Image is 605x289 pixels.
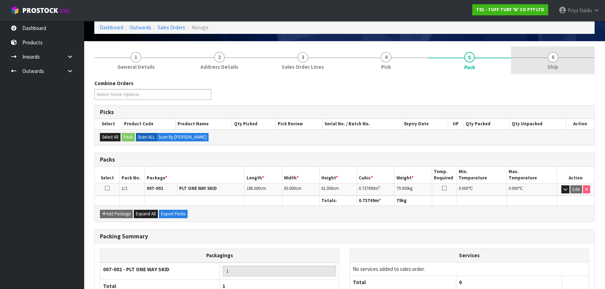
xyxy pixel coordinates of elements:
th: m³ [357,196,394,206]
th: Max. Temperature [507,167,557,183]
button: Expand All [134,210,158,218]
th: Length [245,167,282,183]
th: Product Name [176,119,232,129]
span: 65.000 [284,185,296,191]
span: General Details [117,63,155,71]
span: 0.737490 [359,185,374,191]
h3: Picks [100,109,589,116]
td: m [357,183,394,195]
span: 0.73749 [359,198,375,203]
span: 5 [464,52,475,62]
h3: Packs [100,156,589,163]
span: 79.000 [396,185,408,191]
a: Outwards [130,24,151,31]
label: Scan By [PERSON_NAME] [156,133,209,141]
span: Pick [381,63,391,71]
td: cm [282,183,319,195]
strong: 007-002 - PLT ONE WAY SKID [103,266,169,273]
span: 0 [459,279,462,286]
span: 3 [298,52,308,62]
th: Qty Packed [464,119,510,129]
span: Priya [568,7,578,14]
th: Height [319,167,357,183]
td: kg [394,183,432,195]
span: Manage [191,24,209,31]
span: Pack [464,64,475,71]
th: Package [145,167,245,183]
td: ℃ [507,183,557,195]
strong: PLT ONE WAY SKID [179,185,217,191]
th: Action [566,119,594,129]
th: Qty Unpacked [510,119,566,129]
span: 186.000 [246,185,260,191]
span: 2 [214,52,225,62]
th: UP [448,119,464,129]
strong: T01 - TUFF TURF 'N' CO PTY LTD [476,7,544,13]
th: Select [95,167,120,183]
th: Totals: [319,196,357,206]
th: Min. Temperature [457,167,507,183]
th: Width [282,167,319,183]
span: Ship [547,63,558,71]
span: 0.000 [509,185,518,191]
td: No services added to sales order. [350,262,589,275]
span: Naidu [580,7,592,14]
label: Scan ALL [136,133,157,141]
th: Select [95,119,122,129]
button: Edit [570,185,582,194]
a: Dashboard [100,24,123,31]
span: 6 [548,52,558,62]
small: WMS [59,8,70,14]
th: Total [350,276,456,289]
label: Combine Orders [94,80,133,87]
h3: Packing Summary [100,233,589,240]
span: 79 [396,198,401,203]
button: Select All [100,133,121,141]
th: kg [394,196,432,206]
span: 4 [381,52,391,62]
span: Sales Order Lines [282,63,324,71]
th: Pack No. [120,167,145,183]
th: Expiry Date [402,119,448,129]
span: Address Details [201,63,238,71]
strong: 007-002 [147,185,163,191]
span: ProStock [22,6,58,15]
button: Add Package [100,210,133,218]
td: ℃ [457,183,507,195]
img: cube-alt.png [10,6,19,15]
span: 61.000 [321,185,333,191]
th: Packagings [100,249,339,262]
button: Pack [122,133,135,141]
sup: 3 [378,185,380,189]
span: Expand All [136,211,156,217]
td: cm [319,183,357,195]
span: 1 [131,52,141,62]
a: Sales Orders [158,24,185,31]
button: Export Packs [159,210,188,218]
th: Action [557,167,594,183]
span: 1/1 [122,185,127,191]
th: Temp. Required [432,167,457,183]
th: Cubic [357,167,394,183]
td: cm [245,183,282,195]
a: T01 - TUFF TURF 'N' CO PTY LTD [472,4,548,15]
th: Services [350,249,589,262]
th: Qty Picked [232,119,276,129]
th: Product Code [122,119,175,129]
th: Pick Review [276,119,323,129]
th: Weight [394,167,432,183]
span: 0.000 [459,185,468,191]
th: Serial No. / Batch No. [323,119,402,129]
